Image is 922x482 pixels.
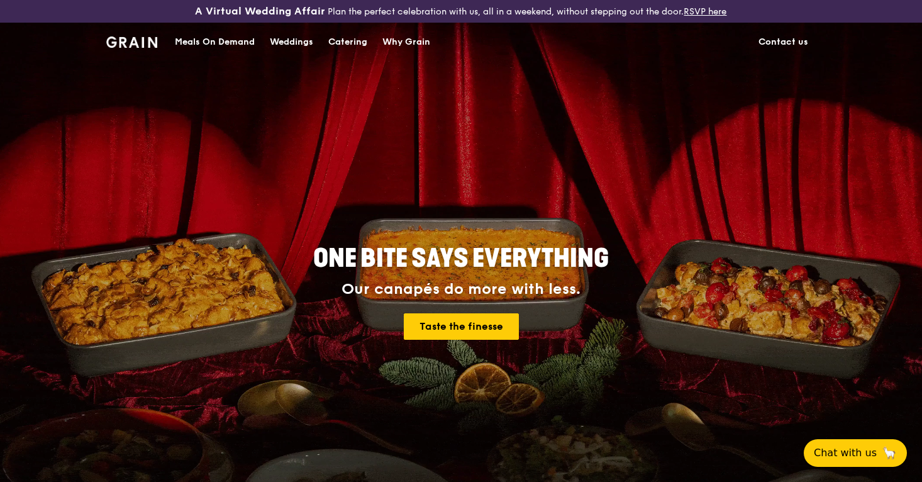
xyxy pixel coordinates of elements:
a: Catering [321,23,375,61]
a: Why Grain [375,23,438,61]
div: Why Grain [382,23,430,61]
span: 🦙 [882,446,897,461]
button: Chat with us🦙 [804,439,907,467]
div: Catering [328,23,367,61]
span: ONE BITE SAYS EVERYTHING [313,244,609,274]
a: GrainGrain [106,22,157,60]
img: Grain [106,36,157,48]
div: Meals On Demand [175,23,255,61]
a: RSVP here [684,6,726,17]
a: Weddings [262,23,321,61]
span: Chat with us [814,446,877,461]
a: Contact us [751,23,816,61]
div: Weddings [270,23,313,61]
div: Plan the perfect celebration with us, all in a weekend, without stepping out the door. [153,5,768,18]
a: Taste the finesse [404,313,519,340]
div: Our canapés do more with less. [235,281,687,298]
h3: A Virtual Wedding Affair [195,5,325,18]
